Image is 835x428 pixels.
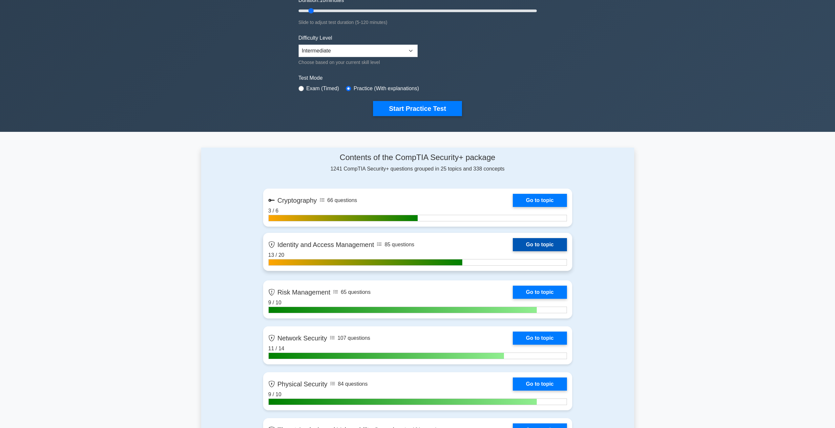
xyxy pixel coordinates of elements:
a: Go to topic [513,194,567,207]
div: Slide to adjust test duration (5-120 minutes) [299,18,537,26]
label: Exam (Timed) [306,85,339,92]
a: Go to topic [513,238,567,251]
h4: Contents of the CompTIA Security+ package [263,153,572,162]
div: Choose based on your current skill level [299,58,418,66]
div: 1241 CompTIA Security+ questions grouped in 25 topics and 338 concepts [263,153,572,173]
a: Go to topic [513,286,567,299]
a: Go to topic [513,332,567,345]
label: Difficulty Level [299,34,332,42]
label: Practice (With explanations) [354,85,419,92]
label: Test Mode [299,74,537,82]
button: Start Practice Test [373,101,462,116]
a: Go to topic [513,377,567,391]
